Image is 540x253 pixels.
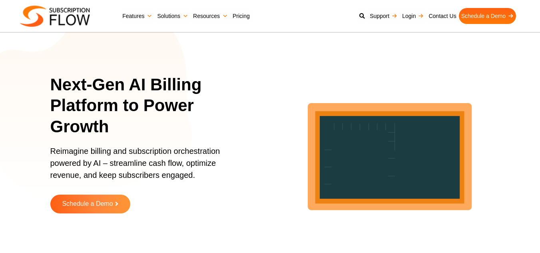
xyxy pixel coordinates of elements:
[513,226,532,245] iframe: Intercom live chat
[191,8,230,24] a: Resources
[62,201,113,207] span: Schedule a Demo
[50,195,130,213] a: Schedule a Demo
[230,8,252,24] a: Pricing
[459,8,516,24] a: Schedule a Demo
[155,8,191,24] a: Solutions
[50,74,249,137] h1: Next-Gen AI Billing Platform to Power Growth
[20,6,90,27] img: Subscriptionflow
[426,8,458,24] a: Contact Us
[120,8,155,24] a: Features
[400,8,426,24] a: Login
[50,145,239,189] p: Reimagine billing and subscription orchestration powered by AI – streamline cash flow, optimize r...
[367,8,400,24] a: Support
